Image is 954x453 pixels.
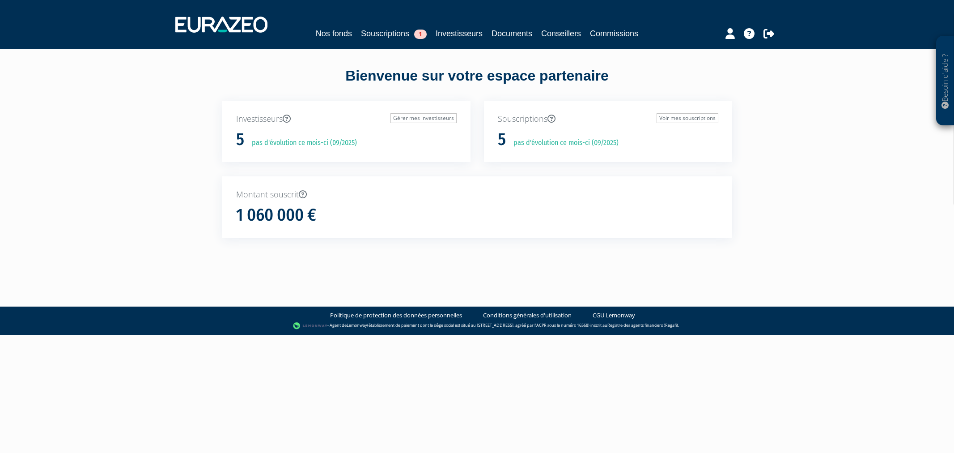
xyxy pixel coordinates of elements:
a: Commissions [590,27,638,40]
p: Souscriptions [498,113,718,125]
p: Investisseurs [236,113,457,125]
p: pas d'évolution ce mois-ci (09/2025) [246,138,357,148]
h1: 1 060 000 € [236,206,316,225]
a: Voir mes souscriptions [657,113,718,123]
a: Lemonway [347,322,367,328]
div: Bienvenue sur votre espace partenaire [216,66,739,101]
p: Montant souscrit [236,189,718,201]
a: Souscriptions1 [361,27,427,40]
img: 1732889491-logotype_eurazeo_blanc_rvb.png [175,17,267,33]
p: Besoin d'aide ? [940,41,950,121]
h1: 5 [498,130,506,149]
a: Documents [492,27,532,40]
a: Investisseurs [436,27,483,40]
a: Nos fonds [316,27,352,40]
a: CGU Lemonway [593,311,635,320]
a: Conditions générales d'utilisation [483,311,572,320]
p: pas d'évolution ce mois-ci (09/2025) [507,138,619,148]
a: Registre des agents financiers (Regafi) [607,322,678,328]
img: logo-lemonway.png [293,321,327,330]
span: 1 [414,30,427,39]
h1: 5 [236,130,244,149]
div: - Agent de (établissement de paiement dont le siège social est situé au [STREET_ADDRESS], agréé p... [9,321,945,330]
a: Politique de protection des données personnelles [330,311,462,320]
a: Conseillers [541,27,581,40]
a: Gérer mes investisseurs [390,113,457,123]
